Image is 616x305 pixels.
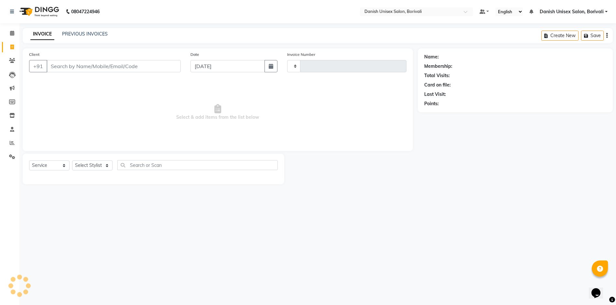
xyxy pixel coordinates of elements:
[190,52,199,57] label: Date
[30,28,54,40] a: INVOICE
[540,8,604,15] span: Danish Unisex Salon, Borivali
[424,72,450,79] div: Total Visits:
[424,63,452,70] div: Membership:
[424,100,439,107] div: Points:
[287,52,315,57] label: Invoice Number
[581,31,604,41] button: Save
[29,60,47,72] button: +91
[589,279,610,299] iframe: chat widget
[29,52,39,57] label: Client
[117,160,278,170] input: Search or Scan
[424,54,439,60] div: Name:
[16,3,61,21] img: logo
[71,3,100,21] b: 08047224946
[47,60,181,72] input: Search by Name/Mobile/Email/Code
[62,31,108,37] a: PREVIOUS INVOICES
[424,91,446,98] div: Last Visit:
[29,80,406,145] span: Select & add items from the list below
[541,31,578,41] button: Create New
[424,82,451,88] div: Card on file:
